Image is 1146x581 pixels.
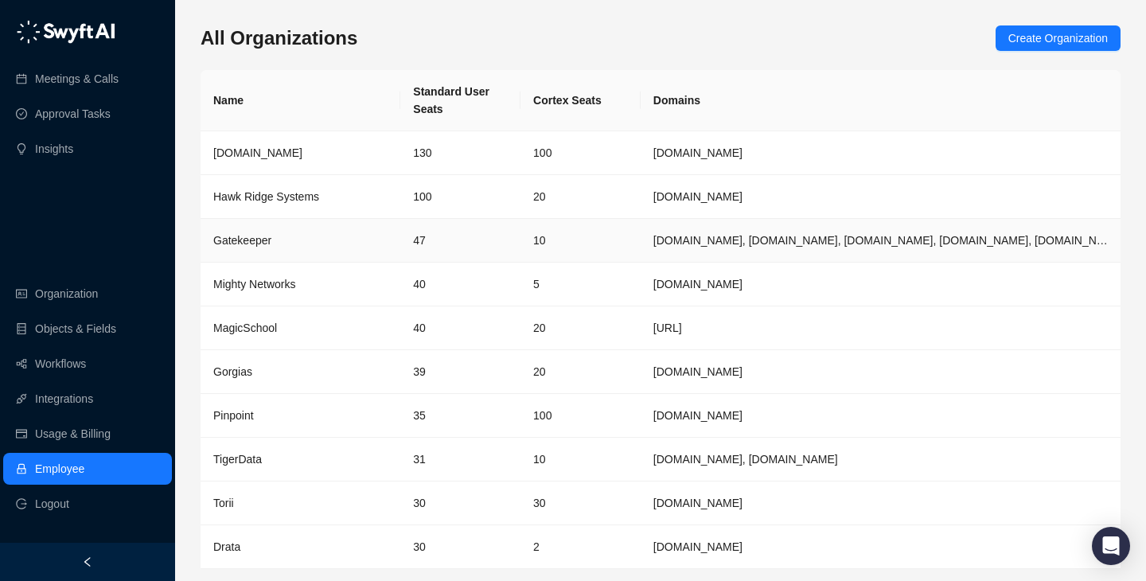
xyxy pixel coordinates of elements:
span: logout [16,498,27,509]
td: 100 [520,131,641,175]
td: 20 [520,306,641,350]
th: Domains [641,70,1121,131]
td: 31 [400,438,520,482]
td: 30 [400,525,520,569]
td: hawkridgesys.com [641,175,1121,219]
a: Workflows [35,348,86,380]
a: Employee [35,453,84,485]
td: 30 [400,482,520,525]
td: timescale.com, tigerdata.com [641,438,1121,482]
span: Torii [213,497,234,509]
span: Logout [35,488,69,520]
span: [DOMAIN_NAME] [213,146,302,159]
td: 10 [520,438,641,482]
a: Insights [35,133,73,165]
td: 100 [400,175,520,219]
span: Pinpoint [213,409,254,422]
span: MagicSchool [213,322,277,334]
td: 40 [400,306,520,350]
th: Standard User Seats [400,70,520,131]
h3: All Organizations [201,25,357,51]
span: Drata [213,540,240,553]
span: Mighty Networks [213,278,295,290]
span: Gorgias [213,365,252,378]
td: pinpointhq.com [641,394,1121,438]
td: synthesia.io [641,131,1121,175]
button: Create Organization [996,25,1121,51]
td: magicschool.ai [641,306,1121,350]
td: 2 [520,525,641,569]
td: 20 [520,175,641,219]
th: Cortex Seats [520,70,641,131]
span: left [82,556,93,567]
span: Hawk Ridge Systems [213,190,319,203]
td: 5 [520,263,641,306]
td: 130 [400,131,520,175]
td: 20 [520,350,641,394]
td: mightynetworks.com [641,263,1121,306]
td: 40 [400,263,520,306]
td: gatekeeperhq.com, gatekeeperhq.io, gatekeeper.io, gatekeepervclm.com, gatekeeperhq.co, trygatekee... [641,219,1121,263]
span: TigerData [213,453,262,466]
td: Drata.com [641,525,1121,569]
span: Create Organization [1008,29,1108,47]
td: 10 [520,219,641,263]
a: Meetings & Calls [35,63,119,95]
td: 47 [400,219,520,263]
td: 39 [400,350,520,394]
a: Approval Tasks [35,98,111,130]
a: Organization [35,278,98,310]
th: Name [201,70,400,131]
td: toriihq.com [641,482,1121,525]
td: 100 [520,394,641,438]
a: Integrations [35,383,93,415]
td: gorgias.com [641,350,1121,394]
div: Open Intercom Messenger [1092,527,1130,565]
a: Objects & Fields [35,313,116,345]
td: 35 [400,394,520,438]
td: 30 [520,482,641,525]
a: Usage & Billing [35,418,111,450]
img: logo-05li4sbe.png [16,20,115,44]
span: Gatekeeper [213,234,271,247]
